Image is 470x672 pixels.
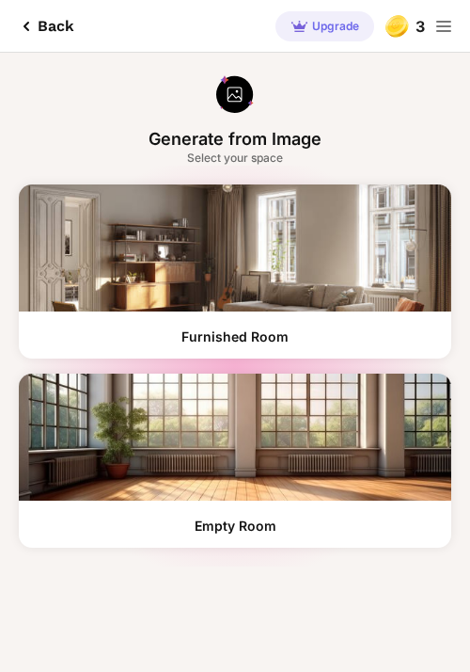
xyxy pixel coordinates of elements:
img: furnishedRoom1.jpg [19,184,451,312]
div: Empty Room [183,504,288,548]
img: image-generate-icon.svg [216,75,254,113]
div: Generate from Image [149,128,321,151]
div: Upgrade [275,11,374,41]
div: Back [15,15,74,38]
div: Select your space [187,151,283,166]
img: gold-coin.svg [382,11,412,41]
div: 3 [382,11,425,41]
img: furnishedRoom2.jpg [19,374,451,501]
div: Furnished Room [170,315,300,359]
